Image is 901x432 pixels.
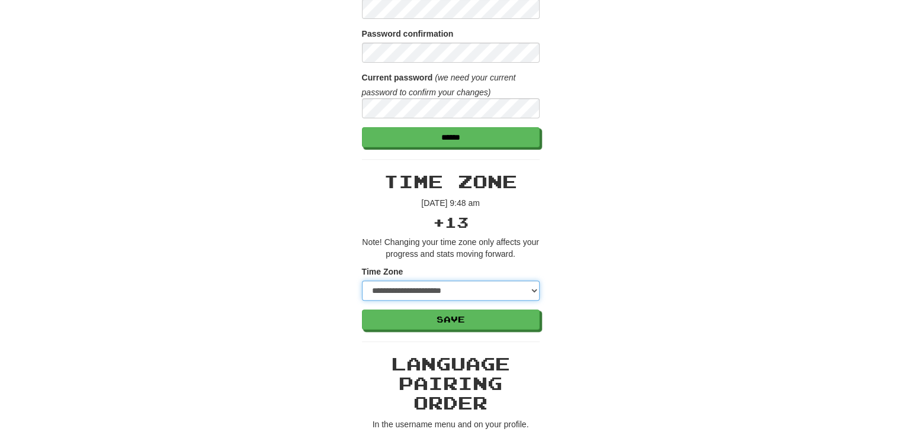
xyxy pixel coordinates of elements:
label: Password confirmation [362,28,454,40]
h2: Language Pairing Order [362,354,540,412]
p: Note! Changing your time zone only affects your progress and stats moving forward. [362,236,540,260]
p: [DATE] 9:48 am [362,197,540,209]
h2: Time Zone [362,172,540,191]
h3: +13 [362,215,540,230]
label: Current password [362,72,433,83]
p: In the username menu and on your profile. [362,418,540,430]
button: Save [362,310,540,330]
i: (we need your current password to confirm your changes) [362,73,516,97]
label: Time Zone [362,266,403,278]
